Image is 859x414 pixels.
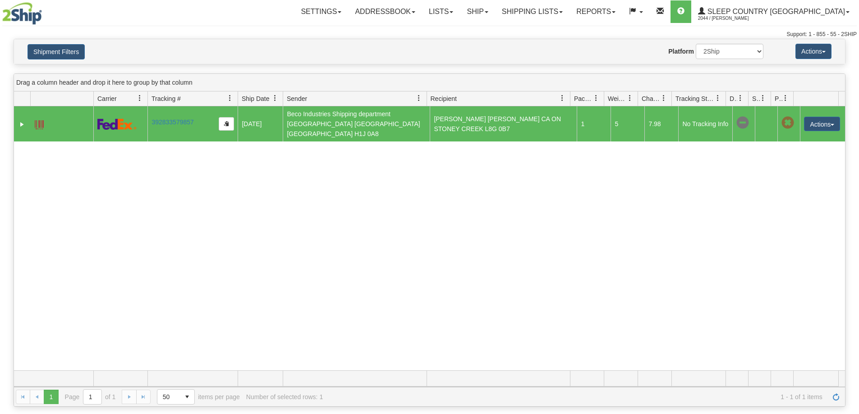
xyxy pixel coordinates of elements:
[752,94,760,103] span: Shipment Issues
[294,0,348,23] a: Settings
[238,106,283,141] td: [DATE]
[622,91,638,106] a: Weight filter column settings
[2,31,857,38] div: Support: 1 - 855 - 55 - 2SHIP
[18,120,27,129] a: Expand
[430,106,577,141] td: [PERSON_NAME] [PERSON_NAME] CA ON STONEY CREEK L8G 0B7
[65,389,116,405] span: Page of 1
[574,94,593,103] span: Packages
[795,44,831,59] button: Actions
[411,91,427,106] a: Sender filter column settings
[267,91,283,106] a: Ship Date filter column settings
[656,91,671,106] a: Charge filter column settings
[35,116,44,131] a: Label
[577,106,611,141] td: 1
[705,8,845,15] span: Sleep Country [GEOGRAPHIC_DATA]
[804,117,840,131] button: Actions
[422,0,460,23] a: Lists
[698,14,766,23] span: 2044 / [PERSON_NAME]
[2,2,42,25] img: logo2044.jpg
[242,94,269,103] span: Ship Date
[28,44,85,59] button: Shipment Filters
[829,390,843,404] a: Refresh
[163,392,175,401] span: 50
[730,94,737,103] span: Delivery Status
[431,94,457,103] span: Recipient
[329,393,822,400] span: 1 - 1 of 1 items
[283,106,430,141] td: Beco Industries Shipping department [GEOGRAPHIC_DATA] [GEOGRAPHIC_DATA] [GEOGRAPHIC_DATA] H1J 0A8
[733,91,748,106] a: Delivery Status filter column settings
[588,91,604,106] a: Packages filter column settings
[570,0,622,23] a: Reports
[678,106,732,141] td: No Tracking Info
[736,117,749,129] span: No Tracking Info
[495,0,570,23] a: Shipping lists
[219,117,234,131] button: Copy to clipboard
[287,94,307,103] span: Sender
[668,47,694,56] label: Platform
[152,118,193,126] a: 392833579857
[83,390,101,404] input: Page 1
[157,389,240,405] span: items per page
[775,94,782,103] span: Pickup Status
[608,94,627,103] span: Weight
[97,94,117,103] span: Carrier
[152,94,181,103] span: Tracking #
[691,0,856,23] a: Sleep Country [GEOGRAPHIC_DATA] 2044 / [PERSON_NAME]
[460,0,495,23] a: Ship
[555,91,570,106] a: Recipient filter column settings
[710,91,726,106] a: Tracking Status filter column settings
[97,118,137,130] img: 2 - FedEx Express®
[44,390,58,404] span: Page 1
[644,106,678,141] td: 7.98
[180,390,194,404] span: select
[838,161,858,253] iframe: chat widget
[778,91,793,106] a: Pickup Status filter column settings
[348,0,422,23] a: Addressbook
[675,94,715,103] span: Tracking Status
[611,106,644,141] td: 5
[642,94,661,103] span: Charge
[157,389,195,405] span: Page sizes drop down
[222,91,238,106] a: Tracking # filter column settings
[246,393,323,400] div: Number of selected rows: 1
[14,74,845,91] div: grid grouping header
[755,91,771,106] a: Shipment Issues filter column settings
[132,91,147,106] a: Carrier filter column settings
[781,117,794,129] span: Pickup Not Assigned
